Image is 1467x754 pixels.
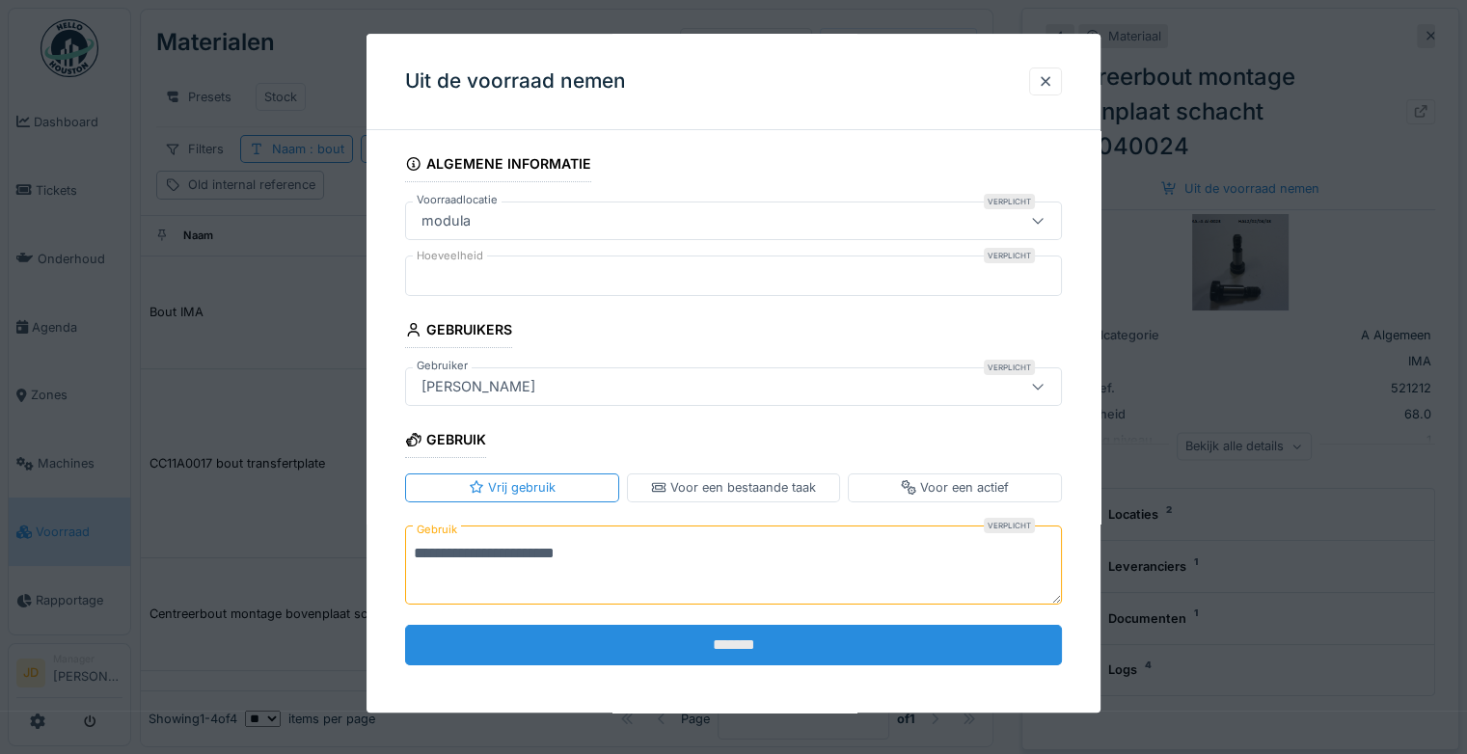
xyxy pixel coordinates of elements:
div: Voor een actief [901,479,1009,498]
label: Gebruik [413,518,461,542]
label: Gebruiker [413,358,472,374]
div: modula [414,210,478,231]
div: Gebruikers [405,315,512,348]
div: Gebruik [405,425,486,458]
div: [PERSON_NAME] [414,376,543,397]
div: Vrij gebruik [469,479,556,498]
div: Verplicht [984,194,1035,209]
div: Verplicht [984,518,1035,533]
div: Voor een bestaande taak [651,479,816,498]
label: Voorraadlocatie [413,192,502,208]
div: Verplicht [984,248,1035,263]
h3: Uit de voorraad nemen [405,69,626,94]
div: Verplicht [984,360,1035,375]
div: Algemene informatie [405,149,591,182]
label: Hoeveelheid [413,248,487,264]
